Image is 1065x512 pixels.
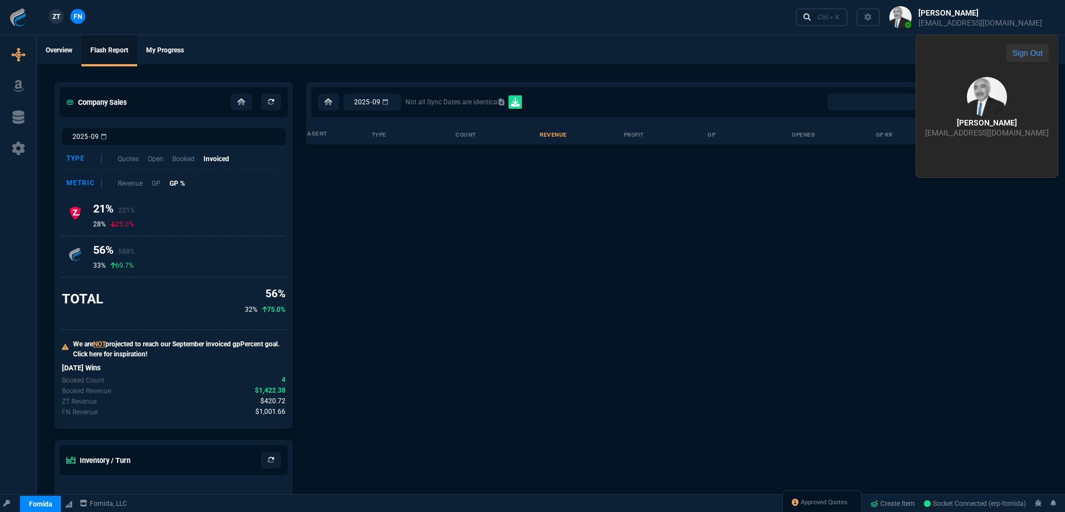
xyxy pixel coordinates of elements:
[93,220,106,229] p: 28%
[260,396,285,407] span: Today's zaynTek revenue
[371,126,456,142] th: Type
[93,261,106,270] p: 33%
[62,397,96,407] p: Today's zaynTek revenue
[250,396,286,407] p: spec.value
[282,375,285,385] span: Today's Booked count
[93,202,135,220] h4: 21%
[137,35,193,66] a: My Progress
[924,500,1026,508] span: Socket Connected (erp-fornida)
[170,178,185,189] p: GP %
[817,13,840,22] div: Ctrl + K
[539,126,623,142] th: revenue
[707,126,791,142] th: GP
[66,455,130,466] h5: Inventory / Turn
[152,178,161,189] p: GP
[801,498,848,507] span: Approved Quotes
[93,340,105,348] span: NOT
[245,286,285,302] p: 56%
[245,385,286,396] p: spec.value
[62,375,104,385] p: Today's Booked count
[62,407,98,417] p: Today's Fornida revenue
[66,154,102,164] div: Type
[66,178,102,189] div: Metric
[262,305,285,315] p: 75.0%
[73,339,285,359] p: We are projected to reach our September invoiced gpPercent goal. Click here for inspiration!
[81,35,137,66] a: Flash Report
[866,495,919,512] a: Create Item
[204,154,229,164] p: Invoiced
[272,375,286,385] p: spec.value
[118,248,135,255] span: 588%
[93,243,135,261] h4: 56%
[245,305,258,315] p: 32%
[455,126,539,142] th: count
[76,499,130,509] a: msbcCompanyName
[66,97,127,108] h5: Company Sales
[62,364,285,373] h6: [DATE] Wins
[875,126,960,142] th: GP RR
[52,12,60,22] span: ZT
[62,386,111,396] p: Today's Booked revenue
[791,126,875,142] th: opened
[74,12,82,22] span: FN
[37,35,81,66] a: Overview
[118,206,135,214] span: 221%
[172,154,195,164] p: Booked
[924,499,1026,509] a: 84R3b1j9LXDrRDzBAAFX
[245,407,286,417] p: spec.value
[255,407,285,417] span: Today's Fornida revenue
[62,291,103,307] h3: TOTAL
[148,154,163,164] p: Open
[307,122,371,144] th: Agent
[623,126,708,142] th: Profit
[110,220,134,229] p: 25.0%
[118,178,143,189] p: Revenue
[405,98,499,107] div: Not all Sync Dates are identical
[255,385,285,396] span: Today's Booked revenue
[110,261,134,270] p: 69.7%
[118,154,139,164] p: Quotes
